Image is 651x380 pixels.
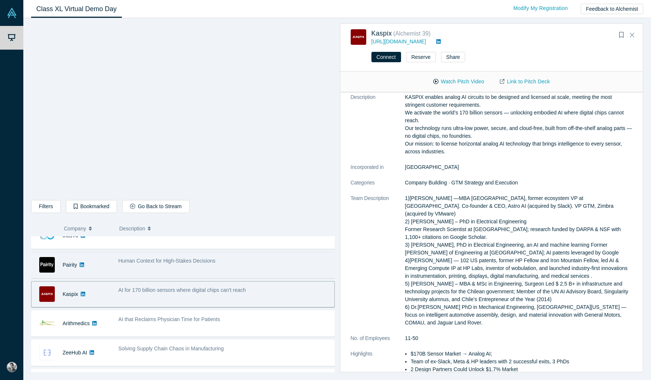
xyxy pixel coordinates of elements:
[405,334,633,342] dd: 11-50
[393,30,431,37] small: ( Alchemist 39 )
[351,93,405,163] dt: Description
[627,29,638,41] button: Close
[441,52,465,62] button: Share
[406,52,436,62] button: Reserve
[31,0,122,18] a: Class XL Virtual Demo Day
[118,346,224,351] span: Solving Supply Chain Chaos in Manufacturing
[39,345,55,360] img: ZeeHub AI's Logo
[64,221,86,236] span: Company
[118,287,246,293] span: AI for 170 billion sensors where digital chips can't reach
[63,233,78,239] a: Infis AI
[411,366,632,373] li: 2 Design Partners Could Unlock $1.7% Market
[351,29,366,45] img: Kaspix's Logo
[39,316,55,331] img: Arithmedics's Logo
[616,30,627,40] button: Bookmark
[39,286,55,302] img: Kaspix's Logo
[371,52,401,62] button: Connect
[351,334,405,350] dt: No. of Employees
[371,39,426,44] a: [URL][DOMAIN_NAME]
[63,320,90,326] a: Arithmedics
[425,75,492,88] button: Watch Pitch Video
[351,194,405,334] dt: Team Description
[351,179,405,194] dt: Categories
[31,24,334,194] iframe: Pairity
[118,258,216,264] span: Human Context for High-Stakes Decisions
[64,221,112,236] button: Company
[405,194,633,327] p: 1)[PERSON_NAME] —MBA [GEOGRAPHIC_DATA], former ecosystem VP at [GEOGRAPHIC_DATA]. Co-founder & CE...
[119,221,330,236] button: Description
[63,350,87,356] a: ZeeHub AI
[405,93,633,156] p: KASPIX enables analog AI circuits to be designed and licensed at scale, meeting the most stringen...
[411,358,632,366] li: Team of ex-Slack, Meta & HP leaders with 2 successful exits, 3 PhDs
[63,291,78,297] a: Kaspix
[405,180,518,186] span: Company Building · GTM Strategy and Execution
[118,316,220,322] span: AI that Reclaims Physician Time for Patients
[7,362,17,372] img: Giuseppe Folonari's Account
[405,163,633,171] dd: [GEOGRAPHIC_DATA]
[492,75,558,88] a: Link to Pitch Deck
[581,4,643,14] button: Feedback to Alchemist
[371,30,392,37] a: Kaspix
[39,257,55,273] img: Pairity's Logo
[66,200,117,213] button: Bookmarked
[7,8,17,18] img: Alchemist Vault Logo
[411,350,632,358] li: $170B Sensor Market → Analog AI;
[31,200,61,213] button: Filters
[119,221,145,236] span: Description
[351,163,405,179] dt: Incorporated in
[122,200,189,213] button: Go Back to Stream
[505,2,575,15] a: Modify My Registration
[63,262,77,268] a: Pairity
